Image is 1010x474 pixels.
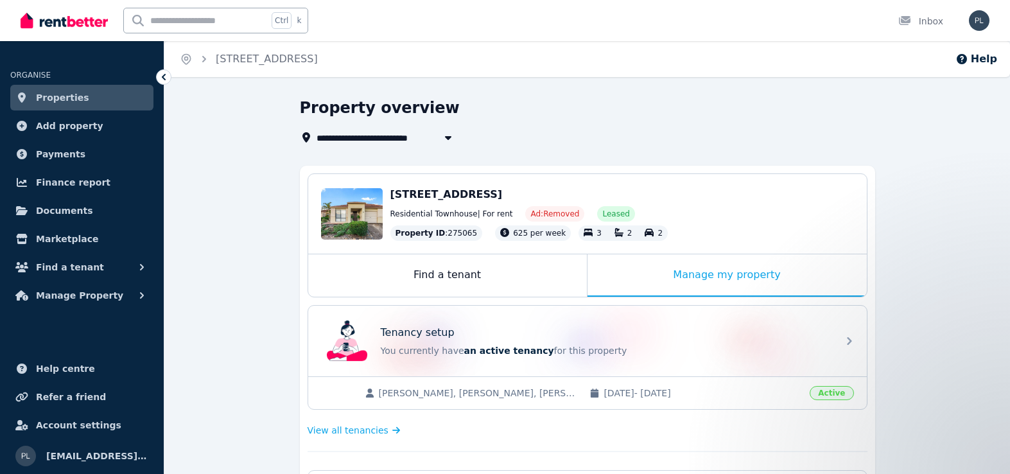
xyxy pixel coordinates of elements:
span: 3 [596,229,602,238]
span: 2 [657,229,663,238]
span: Residential Townhouse | For rent [390,209,513,219]
span: Leased [602,209,629,219]
span: ORGANISE [10,71,51,80]
a: Finance report [10,170,153,195]
div: Manage my property [588,254,867,297]
a: Properties [10,85,153,110]
span: Manage Property [36,288,123,303]
button: Find a tenant [10,254,153,280]
span: Properties [36,90,89,105]
nav: Breadcrumb [164,41,333,77]
span: [PERSON_NAME], [PERSON_NAME], [PERSON_NAME], [PERSON_NAME], [PERSON_NAME] [PERSON_NAME] [379,387,577,399]
span: Marketplace [36,231,98,247]
a: Account settings [10,412,153,438]
span: Add property [36,118,103,134]
span: Property ID [396,228,446,238]
a: View all tenancies [308,424,401,437]
a: Payments [10,141,153,167]
span: 2 [627,229,632,238]
span: Active [810,386,853,400]
a: Add property [10,113,153,139]
div: Find a tenant [308,254,587,297]
a: [STREET_ADDRESS] [216,53,318,65]
span: 625 per week [513,229,566,238]
span: [EMAIL_ADDRESS][DOMAIN_NAME] [46,448,148,464]
div: : 275065 [390,225,483,241]
span: [DATE] - [DATE] [604,387,802,399]
span: Finance report [36,175,110,190]
button: Manage Property [10,283,153,308]
img: plmarkt@gmail.com [15,446,36,466]
span: Help centre [36,361,95,376]
p: Tenancy setup [381,325,455,340]
span: Find a tenant [36,259,104,275]
span: Ctrl [272,12,292,29]
a: Marketplace [10,226,153,252]
span: [STREET_ADDRESS] [390,188,503,200]
span: View all tenancies [308,424,388,437]
a: Refer a friend [10,384,153,410]
span: Account settings [36,417,121,433]
span: Payments [36,146,85,162]
button: Help [955,51,997,67]
iframe: Intercom live chat [966,430,997,461]
span: an active tenancy [464,346,554,356]
p: You currently have for this property [381,344,830,357]
a: Help centre [10,356,153,382]
img: RentBetter [21,11,108,30]
img: Tenancy setup [327,320,368,362]
span: Refer a friend [36,389,106,405]
div: Inbox [898,15,943,28]
span: k [297,15,301,26]
span: Ad: Removed [530,209,579,219]
span: Documents [36,203,93,218]
a: Documents [10,198,153,224]
h1: Property overview [300,98,460,118]
img: plmarkt@gmail.com [969,10,989,31]
a: Tenancy setupTenancy setupYou currently havean active tenancyfor this property [308,306,867,376]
